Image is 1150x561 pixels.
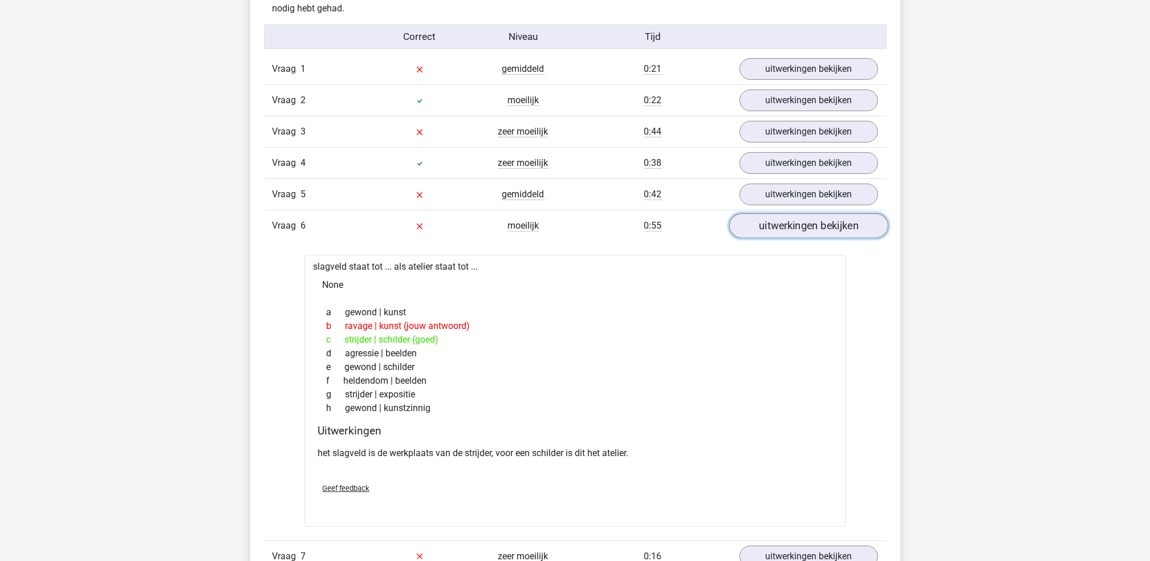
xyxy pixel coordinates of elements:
[301,157,306,168] span: 4
[301,63,306,74] span: 1
[507,220,539,231] span: moeilijk
[327,347,346,360] span: d
[318,360,832,374] div: gewond | schilder
[273,219,301,233] span: Vraag
[318,424,832,437] h4: Uitwerkingen
[273,125,301,139] span: Vraag
[644,189,662,200] span: 0:42
[318,306,832,319] div: gewond | kunst
[327,374,344,388] span: f
[301,95,306,105] span: 2
[318,347,832,360] div: agressie | beelden
[368,30,472,44] div: Correct
[498,157,548,169] span: zeer moeilijk
[327,306,346,319] span: a
[304,255,846,526] div: slagveld staat tot ... als atelier staat tot ...
[327,360,345,374] span: e
[644,126,662,137] span: 0:44
[498,126,548,137] span: zeer moeilijk
[273,93,301,107] span: Vraag
[739,121,878,143] a: uitwerkingen bekijken
[318,333,832,347] div: strijder | schilder (goed)
[729,214,888,239] a: uitwerkingen bekijken
[327,401,346,415] span: h
[502,189,544,200] span: gemiddeld
[644,63,662,75] span: 0:21
[327,319,346,333] span: b
[318,446,832,460] p: het slagveld is de werkplaats van de strijder, voor een schilder is dit het atelier.
[273,62,301,76] span: Vraag
[739,90,878,111] a: uitwerkingen bekijken
[301,220,306,231] span: 6
[644,157,662,169] span: 0:38
[318,319,832,333] div: ravage | kunst (jouw antwoord)
[327,388,346,401] span: g
[739,184,878,205] a: uitwerkingen bekijken
[314,274,837,296] div: None
[644,220,662,231] span: 0:55
[301,189,306,200] span: 5
[273,156,301,170] span: Vraag
[575,30,730,44] div: Tijd
[739,152,878,174] a: uitwerkingen bekijken
[318,374,832,388] div: heldendom | beelden
[318,388,832,401] div: strijder | expositie
[318,401,832,415] div: gewond | kunstzinnig
[472,30,575,44] div: Niveau
[502,63,544,75] span: gemiddeld
[739,58,878,80] a: uitwerkingen bekijken
[301,126,306,137] span: 3
[644,95,662,106] span: 0:22
[323,484,369,493] span: Geef feedback
[507,95,539,106] span: moeilijk
[273,188,301,201] span: Vraag
[327,333,345,347] span: c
